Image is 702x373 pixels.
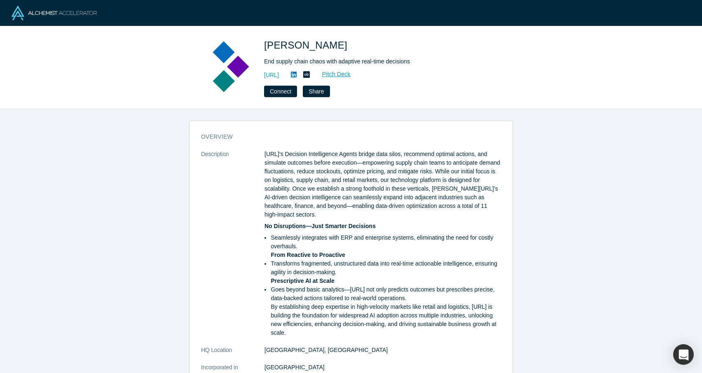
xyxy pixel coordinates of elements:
img: Kimaru AI's Logo [195,38,253,96]
h3: overview [201,133,489,141]
button: Connect [264,86,297,97]
dd: [GEOGRAPHIC_DATA], [GEOGRAPHIC_DATA] [264,346,501,354]
button: Share [303,86,330,97]
span: [PERSON_NAME] [264,40,350,51]
img: Alchemist Logo [12,6,97,20]
dd: [GEOGRAPHIC_DATA] [264,363,501,372]
dt: HQ Location [201,346,264,363]
dt: Description [201,150,264,346]
strong: From Reactive to Proactive [271,252,345,258]
li: Seamlessly integrates with ERP and enterprise systems, eliminating the need for costly overhauls. [271,233,501,259]
div: End supply chain chaos with adaptive real-time decisions [264,57,495,66]
a: [URL] [264,71,279,79]
li: Goes beyond basic analytics—[URL] not only predicts outcomes but prescribes precise, data-backed ... [271,285,501,337]
strong: No Disruptions—Just Smarter Decisions [264,223,376,229]
p: [URL]’s Decision Intelligence Agents bridge data silos, recommend optimal actions, and simulate o... [264,150,501,219]
a: Pitch Deck [313,70,351,79]
strong: Prescriptive AI at Scale [271,277,334,284]
li: Transforms fragmented, unstructured data into real-time actionable intelligence, ensuring agility... [271,259,501,285]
